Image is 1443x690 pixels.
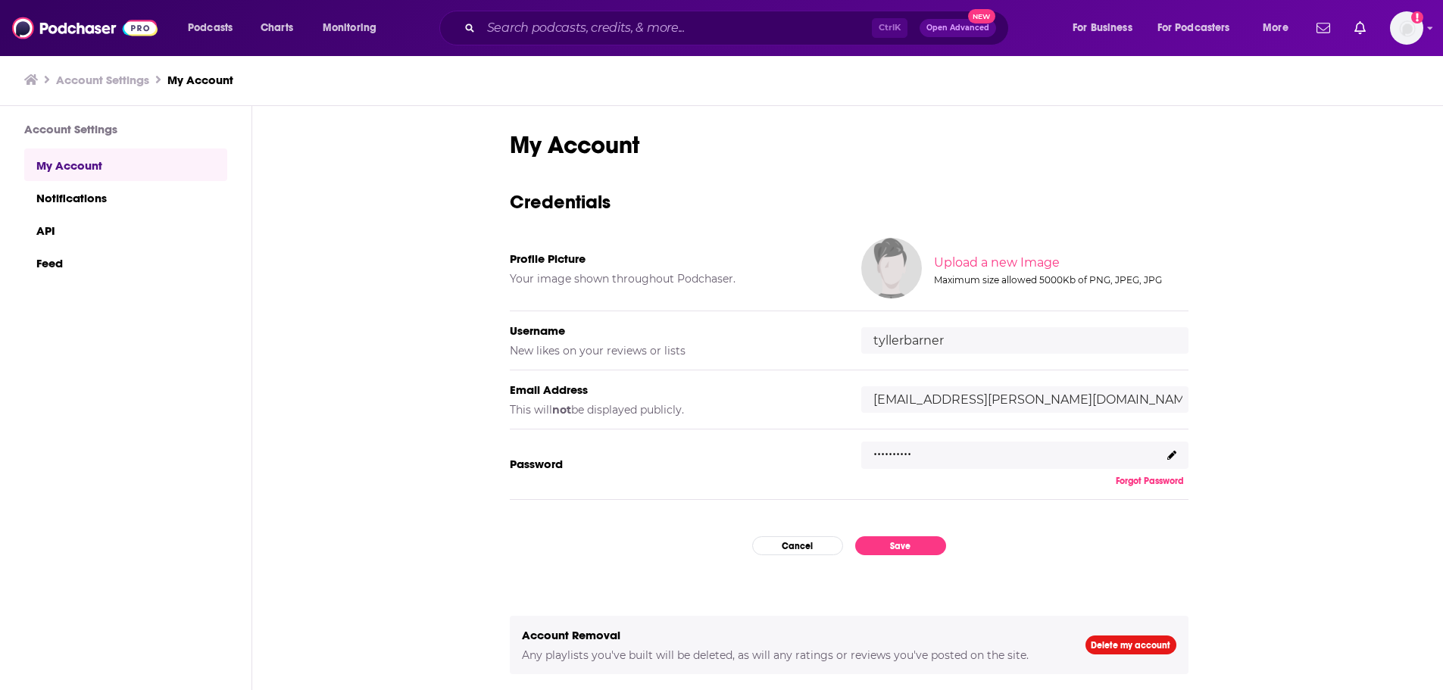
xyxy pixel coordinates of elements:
button: open menu [1148,16,1252,40]
a: Account Settings [56,73,149,87]
span: Open Advanced [926,24,989,32]
img: Podchaser - Follow, Share and Rate Podcasts [12,14,158,42]
h5: Password [510,457,837,471]
span: New [968,9,995,23]
a: Show notifications dropdown [1348,15,1372,41]
a: Delete my account [1085,635,1176,654]
a: My Account [167,73,233,87]
a: Feed [24,246,227,279]
button: Save [855,536,946,555]
h3: Credentials [510,190,1188,214]
span: Monitoring [323,17,376,39]
button: Cancel [752,536,843,555]
h3: Account Settings [24,122,227,136]
input: email [861,386,1188,413]
span: Logged in as tyllerbarner [1390,11,1423,45]
h5: Username [510,323,837,338]
span: Ctrl K [872,18,907,38]
img: User Profile [1390,11,1423,45]
h1: My Account [510,130,1188,160]
button: Show profile menu [1390,11,1423,45]
button: open menu [312,16,396,40]
p: .......... [873,438,911,460]
button: open menu [1252,16,1307,40]
span: Podcasts [188,17,233,39]
input: Search podcasts, credits, & more... [481,16,872,40]
h5: Profile Picture [510,251,837,266]
img: Your profile image [861,238,922,298]
a: My Account [24,148,227,181]
h5: This will be displayed publicly. [510,403,837,417]
a: Show notifications dropdown [1310,15,1336,41]
button: Forgot Password [1111,475,1188,487]
a: Charts [251,16,302,40]
div: Search podcasts, credits, & more... [454,11,1023,45]
h5: Account Removal [522,628,1061,642]
a: API [24,214,227,246]
h5: Your image shown throughout Podchaser. [510,272,837,286]
input: username [861,327,1188,354]
span: For Business [1073,17,1132,39]
h5: New likes on your reviews or lists [510,344,837,357]
button: open menu [1062,16,1151,40]
button: Open AdvancedNew [920,19,996,37]
b: not [552,403,571,417]
span: More [1263,17,1288,39]
h5: Email Address [510,382,837,397]
span: Charts [261,17,293,39]
div: Maximum size allowed 5000Kb of PNG, JPEG, JPG [934,274,1185,286]
a: Notifications [24,181,227,214]
button: open menu [177,16,252,40]
h5: Any playlists you've built will be deleted, as will any ratings or reviews you've posted on the s... [522,648,1061,662]
span: For Podcasters [1157,17,1230,39]
svg: Add a profile image [1411,11,1423,23]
